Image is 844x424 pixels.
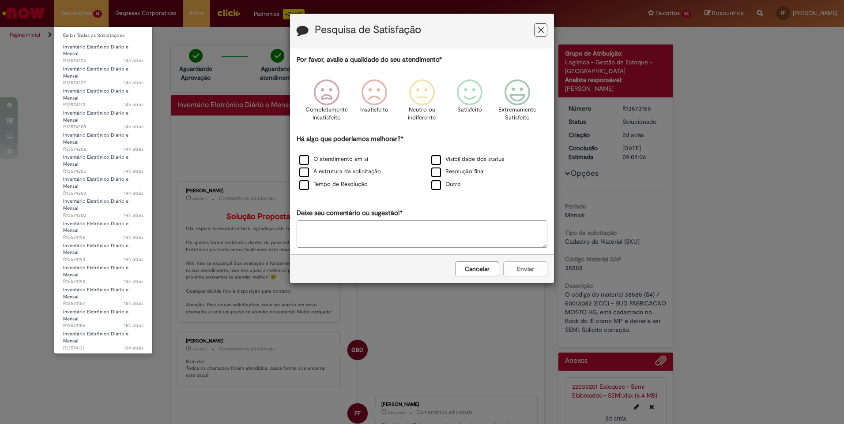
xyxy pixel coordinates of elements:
[124,278,143,285] span: 14h atrás
[63,220,128,234] span: Inventário Eletrônico Diário e Mensal
[63,300,143,307] span: R13574187
[63,88,128,101] span: Inventário Eletrônico Diário e Mensal
[63,234,143,241] span: R13574196
[124,190,143,197] time: 28/09/2025 18:44:36
[124,256,143,263] time: 28/09/2025 18:39:22
[455,261,499,276] button: Cancelar
[63,79,143,86] span: R13574222
[124,146,143,152] span: 14h atrás
[124,168,143,175] time: 28/09/2025 18:46:29
[431,167,485,176] label: Resolução final
[124,234,143,241] time: 28/09/2025 18:41:07
[63,331,128,344] span: Inventário Eletrônico Diário e Mensal
[54,219,152,238] a: Aberto R13574196 : Inventário Eletrônico Diário e Mensal
[124,322,143,329] time: 28/09/2025 17:47:31
[54,329,152,348] a: Aberto R13574131 : Inventário Eletrônico Diário e Mensal
[63,123,143,130] span: R13574208
[54,130,152,149] a: Aberto R13574206 : Inventário Eletrônico Diário e Mensal
[124,79,143,86] time: 28/09/2025 19:10:02
[63,345,143,352] span: R13574131
[124,123,143,130] time: 28/09/2025 18:50:24
[315,24,421,36] label: Pesquisa de Satisfação
[63,286,128,300] span: Inventário Eletrônico Diário e Mensal
[124,300,143,307] time: 28/09/2025 18:31:47
[299,180,368,189] label: Tempo de Resolução
[431,180,461,189] label: Outro
[63,264,128,278] span: Inventário Eletrônico Diário e Mensal
[54,241,152,260] a: Aberto R13574193 : Inventário Eletrônico Diário e Mensal
[54,26,153,354] ul: Requisições
[63,132,128,145] span: Inventário Eletrônico Diário e Mensal
[124,168,143,175] span: 14h atrás
[495,73,540,133] div: Extremamente Satisfeito
[124,123,143,130] span: 14h atrás
[63,44,128,57] span: Inventário Eletrônico Diário e Mensal
[54,197,152,216] a: Aberto R13574200 : Inventário Eletrônico Diário e Mensal
[305,106,348,122] p: Completamente Insatisfeito
[447,73,492,133] div: Satisfeito
[63,146,143,153] span: R13574206
[63,168,143,175] span: R13574205
[63,154,128,167] span: Inventário Eletrônico Diário e Mensal
[360,106,388,114] p: Insatisfeito
[124,212,143,219] span: 14h atrás
[54,64,152,83] a: Aberto R13574222 : Inventário Eletrônico Diário e Mensal
[63,57,143,64] span: R13574224
[399,73,445,133] div: Neutro ou indiferente
[297,55,442,64] label: Por favor, avalie a qualidade do seu atendimento*
[124,57,143,64] time: 28/09/2025 19:12:10
[54,263,152,282] a: Aberto R13574190 : Inventário Eletrônico Diário e Mensal
[54,42,152,61] a: Aberto R13574224 : Inventário Eletrônico Diário e Mensal
[457,106,482,114] p: Satisfeito
[63,278,143,285] span: R13574190
[63,256,143,263] span: R13574193
[124,190,143,197] span: 14h atrás
[124,322,143,329] span: 15h atrás
[63,110,128,123] span: Inventário Eletrônico Diário e Mensal
[63,66,128,79] span: Inventário Eletrônico Diário e Mensal
[54,285,152,304] a: Aberto R13574187 : Inventário Eletrônico Diário e Mensal
[498,106,536,122] p: Extremamente Satisfeito
[63,101,143,108] span: R13574210
[124,57,143,64] span: 14h atrás
[63,176,128,190] span: Inventário Eletrônico Diário e Mensal
[297,134,547,191] div: Há algo que poderíamos melhorar?*
[54,175,152,193] a: Aberto R13574203 : Inventário Eletrônico Diário e Mensal
[54,108,152,127] a: Aberto R13574208 : Inventário Eletrônico Diário e Mensal
[124,101,143,108] span: 14h atrás
[54,31,152,41] a: Exibir Todas as Solicitações
[124,278,143,285] time: 28/09/2025 18:36:33
[124,300,143,307] span: 15h atrás
[54,307,152,326] a: Aberto R13574156 : Inventário Eletrônico Diário e Mensal
[297,208,403,218] label: Deixe seu comentário ou sugestão!*
[63,322,143,329] span: R13574156
[124,256,143,263] span: 14h atrás
[406,106,438,122] p: Neutro ou indiferente
[124,212,143,219] time: 28/09/2025 18:42:51
[54,152,152,171] a: Aberto R13574205 : Inventário Eletrônico Diário e Mensal
[124,146,143,152] time: 28/09/2025 18:48:06
[431,155,504,164] label: Visibilidade dos status
[124,101,143,108] time: 28/09/2025 18:53:20
[63,212,143,219] span: R13574200
[63,190,143,197] span: R13574203
[124,345,143,351] time: 28/09/2025 17:11:18
[63,309,128,322] span: Inventário Eletrônico Diário e Mensal
[304,73,349,133] div: Completamente Insatisfeito
[63,198,128,212] span: Inventário Eletrônico Diário e Mensal
[63,242,128,256] span: Inventário Eletrônico Diário e Mensal
[299,167,381,176] label: A estrutura da solicitação
[54,86,152,105] a: Aberto R13574210 : Inventário Eletrônico Diário e Mensal
[124,79,143,86] span: 14h atrás
[124,234,143,241] span: 14h atrás
[299,155,368,164] label: O atendimento em si
[124,345,143,351] span: 16h atrás
[352,73,397,133] div: Insatisfeito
